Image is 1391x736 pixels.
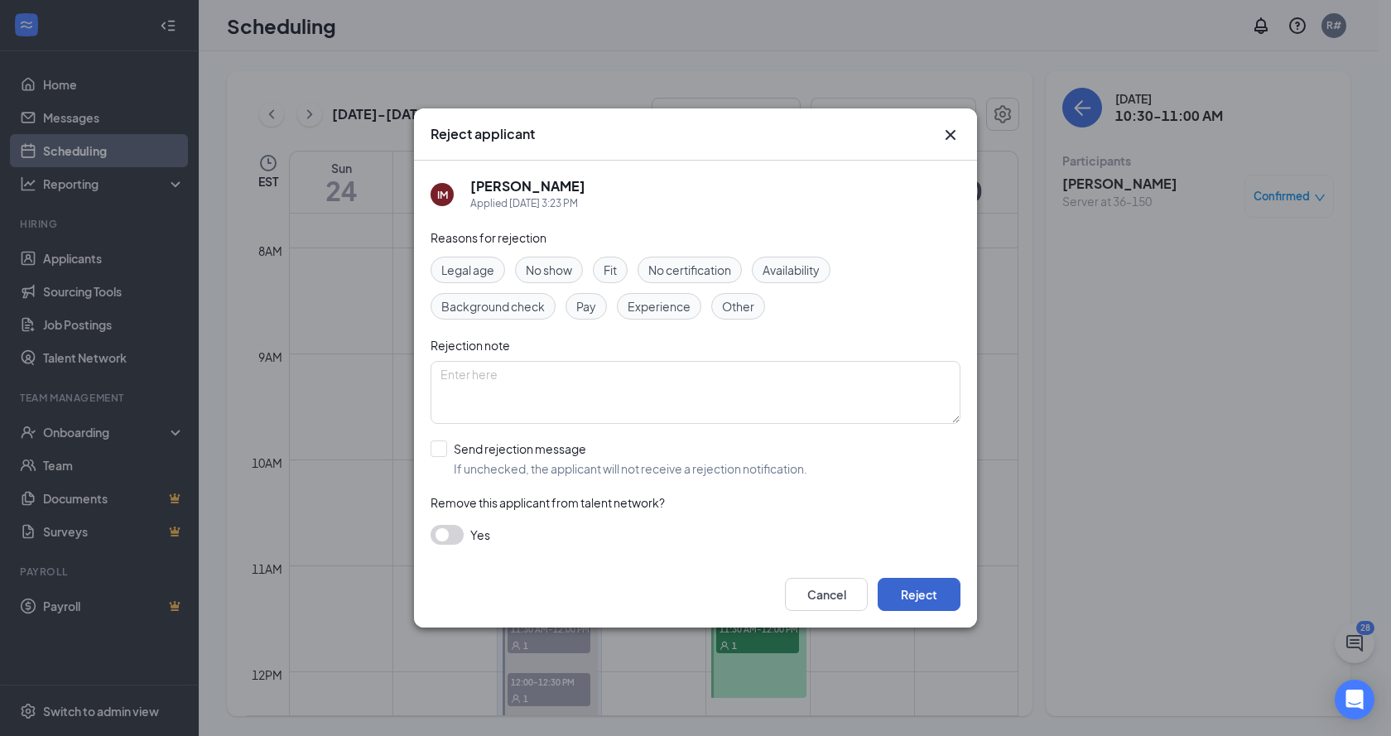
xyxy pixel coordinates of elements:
span: Background check [441,297,545,315]
span: Yes [470,525,490,545]
svg: Cross [941,125,960,145]
h3: Reject applicant [431,125,535,143]
span: Other [722,297,754,315]
span: Experience [628,297,691,315]
button: Reject [878,578,960,611]
span: No certification [648,261,731,279]
h5: [PERSON_NAME] [470,177,585,195]
span: Availability [763,261,820,279]
div: Open Intercom Messenger [1335,680,1374,719]
span: Legal age [441,261,494,279]
span: Reasons for rejection [431,230,546,245]
span: Pay [576,297,596,315]
button: Cancel [785,578,868,611]
div: IM [437,188,448,202]
div: Applied [DATE] 3:23 PM [470,195,585,212]
span: Remove this applicant from talent network? [431,495,665,510]
span: No show [526,261,572,279]
span: Rejection note [431,338,510,353]
span: Fit [604,261,617,279]
button: Close [941,125,960,145]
